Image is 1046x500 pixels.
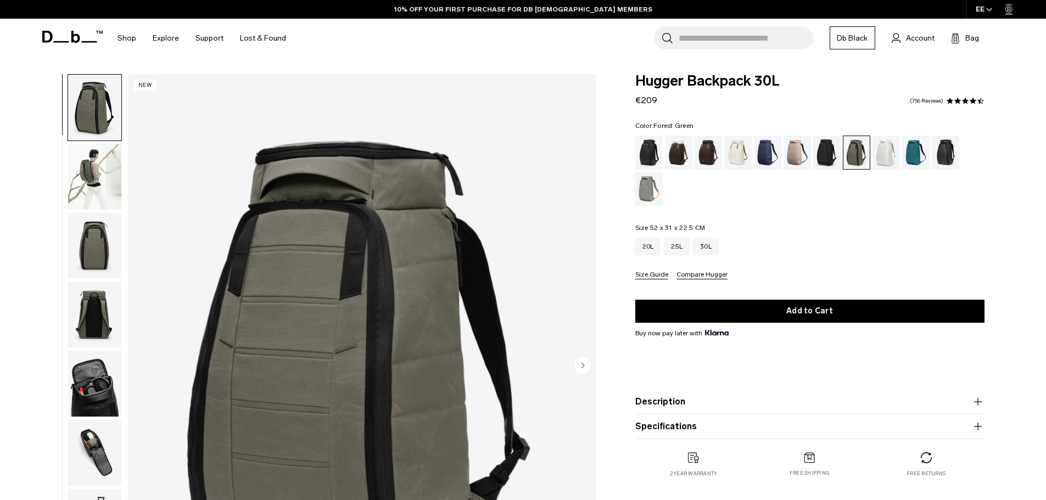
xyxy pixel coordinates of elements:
[68,419,122,486] button: Hugger Backpack 30L Forest Green
[635,136,663,170] a: Black Out
[906,32,935,44] span: Account
[724,136,752,170] a: Oatmilk
[635,95,657,105] span: €209
[830,26,875,49] a: Db Black
[635,74,985,88] span: Hugger Backpack 30L
[695,136,722,170] a: Espresso
[118,19,136,58] a: Shop
[68,350,122,417] button: Hugger Backpack 30L Forest Green
[653,122,693,130] span: Forest Green
[195,19,223,58] a: Support
[635,172,663,206] a: Sand Grey
[635,395,985,408] button: Description
[109,19,294,58] nav: Main Navigation
[664,238,690,255] a: 25L
[705,330,729,335] img: {"height" => 20, "alt" => "Klarna"}
[68,143,122,210] button: Hugger Backpack 30L Forest Green
[951,31,979,44] button: Bag
[68,212,122,279] button: Hugger Backpack 30L Forest Green
[754,136,781,170] a: Blue Hour
[843,136,870,170] a: Forest Green
[813,136,841,170] a: Charcoal Grey
[68,213,121,279] img: Hugger Backpack 30L Forest Green
[932,136,959,170] a: Reflective Black
[635,420,985,433] button: Specifications
[68,281,122,348] button: Hugger Backpack 30L Forest Green
[68,351,121,417] img: Hugger Backpack 30L Forest Green
[902,136,930,170] a: Midnight Teal
[68,74,122,141] button: Hugger Backpack 30L Forest Green
[872,136,900,170] a: Clean Slate
[907,470,946,477] p: Free returns
[676,271,728,279] button: Compare Hugger
[650,224,705,232] span: 52 x 31 x 22.5 CM
[965,32,979,44] span: Bag
[635,300,985,323] button: Add to Cart
[635,238,661,255] a: 20L
[790,469,830,477] p: Free shipping
[635,122,694,129] legend: Color:
[68,282,121,347] img: Hugger Backpack 30L Forest Green
[394,4,652,14] a: 10% OFF YOUR FIRST PURCHASE FOR DB [DEMOGRAPHIC_DATA] MEMBERS
[892,31,935,44] a: Account
[153,19,179,58] a: Explore
[635,328,729,338] span: Buy now pay later with
[68,75,121,141] img: Hugger Backpack 30L Forest Green
[784,136,811,170] a: Fogbow Beige
[635,271,668,279] button: Size Guide
[68,420,121,486] img: Hugger Backpack 30L Forest Green
[693,238,719,255] a: 30L
[68,144,121,210] img: Hugger Backpack 30L Forest Green
[635,224,706,231] legend: Size:
[574,357,591,375] button: Next slide
[240,19,286,58] a: Lost & Found
[133,80,157,91] p: New
[665,136,692,170] a: Cappuccino
[670,470,717,477] p: 2 year warranty
[910,98,943,104] a: 756 reviews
